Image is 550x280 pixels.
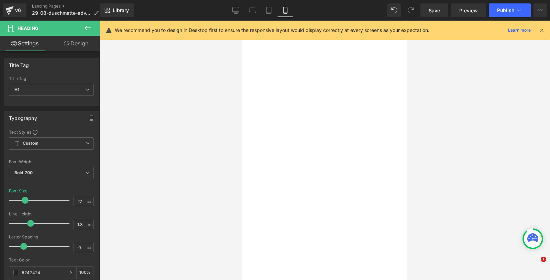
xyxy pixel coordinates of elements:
[100,3,134,17] a: New Library
[9,76,93,81] div: Title Tag
[489,3,531,17] button: Publish
[261,3,277,17] a: Tablet
[533,3,547,17] button: More
[14,170,33,175] b: Bold 700
[87,199,92,204] span: px
[9,212,93,216] div: Line Height
[23,141,38,146] b: Custom
[32,10,91,16] span: 29-08-duschmatte-adv-v2
[9,159,93,164] div: Font Weight
[277,3,294,17] a: Mobile
[387,3,401,17] button: Undo
[429,7,440,14] span: Save
[9,189,28,193] div: Font Size
[115,26,429,34] p: We recommend you to design in Desktop first to ensure the responsive layout would display correct...
[451,3,486,17] a: Preview
[505,26,533,34] a: Learn more
[404,3,418,17] button: Redo
[459,7,478,14] span: Preview
[9,111,37,121] div: Typography
[497,8,514,13] span: Publish
[3,3,26,17] a: v6
[113,7,129,13] span: Library
[9,129,93,135] div: Text Styles
[244,3,261,17] a: Laptop
[9,258,93,262] div: Text Color
[527,257,543,273] iframe: Intercom live chat
[14,87,19,92] b: H1
[541,257,546,262] span: 1
[51,36,101,51] a: Design
[14,6,22,15] div: v6
[9,58,29,68] div: Title Tag
[9,235,93,239] div: Letter Spacing
[87,245,92,250] span: px
[77,267,93,279] div: %
[87,222,92,227] span: em
[32,3,104,9] a: Landing Pages
[22,269,66,276] input: Color
[18,25,38,31] span: Heading
[228,3,244,17] a: Desktop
